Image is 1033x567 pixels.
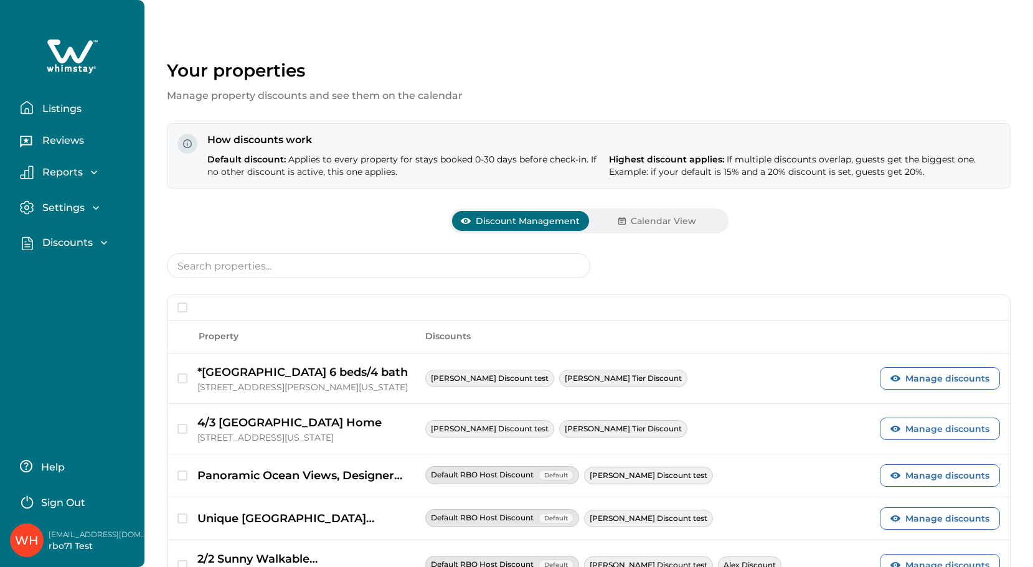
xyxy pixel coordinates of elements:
p: Discounts [39,237,93,249]
p: [EMAIL_ADDRESS][DOMAIN_NAME] [49,528,148,541]
p: [STREET_ADDRESS][PERSON_NAME][US_STATE] [197,381,415,393]
span: [PERSON_NAME] Discount test [584,510,713,527]
span: Applies to every property for stays booked 0-30 days before check-in. If no other discount is act... [207,154,597,177]
span: [PERSON_NAME] Tier Discount [559,370,687,387]
p: Reports [39,166,83,179]
button: checkbox [177,424,187,434]
button: Listings [20,95,134,120]
p: 4/3 [GEOGRAPHIC_DATA] Home [197,414,415,431]
button: Sign Out [20,489,130,513]
p: *[GEOGRAPHIC_DATA] 6 beds/4 bath [197,363,415,381]
button: Calendar View [589,211,726,231]
button: Help [20,454,130,479]
button: Reviews [20,130,134,155]
button: Settings [20,200,134,215]
p: [STREET_ADDRESS][US_STATE] [197,431,415,444]
span: [PERSON_NAME] Discount test [425,370,554,387]
p: Discounts [425,330,471,343]
p: Property [199,330,238,343]
span: Default RBO Host Discount [425,466,579,485]
button: Manage discounts [880,367,1000,390]
button: Manage discounts [880,507,1000,530]
p: Listings [39,103,82,115]
button: Discounts [20,236,134,250]
p: rbo71 Test [49,540,148,553]
input: Search properties... [167,253,590,278]
p: Manage property discounts and see them on the calendar [167,88,463,103]
p: Help [37,461,65,474]
span: [PERSON_NAME] Discount test [584,467,713,484]
p: Sign Out [41,497,85,509]
span: Default [539,513,573,523]
button: Manage discounts [880,464,1000,487]
span: [PERSON_NAME] Discount test [425,420,554,438]
p: Settings [39,202,85,214]
button: Discount Management [452,211,589,231]
button: Reports [20,166,134,179]
button: Manage discounts [880,418,1000,440]
span: [PERSON_NAME] Tier Discount [559,420,687,438]
span: Default RBO Host Discount [425,509,579,528]
span: If multiple discounts overlap, guests get the biggest one. Example: if your default is 15% and a ... [609,154,976,177]
p: How discounts work [207,134,599,146]
p: Reviews [39,134,84,147]
p: Highest discount applies: [609,134,1001,178]
p: Unique [GEOGRAPHIC_DATA] Bungalow Hideaway 3BR/2Bth +Patio [197,510,415,527]
button: checkbox [177,373,187,383]
p: Your properties [167,60,463,81]
button: checkbox [177,471,187,480]
span: Default [539,470,573,480]
p: Default discount: [207,154,599,178]
button: checkbox [177,513,187,523]
div: Whimstay Host [15,525,39,555]
p: Panoramic Ocean Views, Designer MCM House + Studio [197,467,415,484]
